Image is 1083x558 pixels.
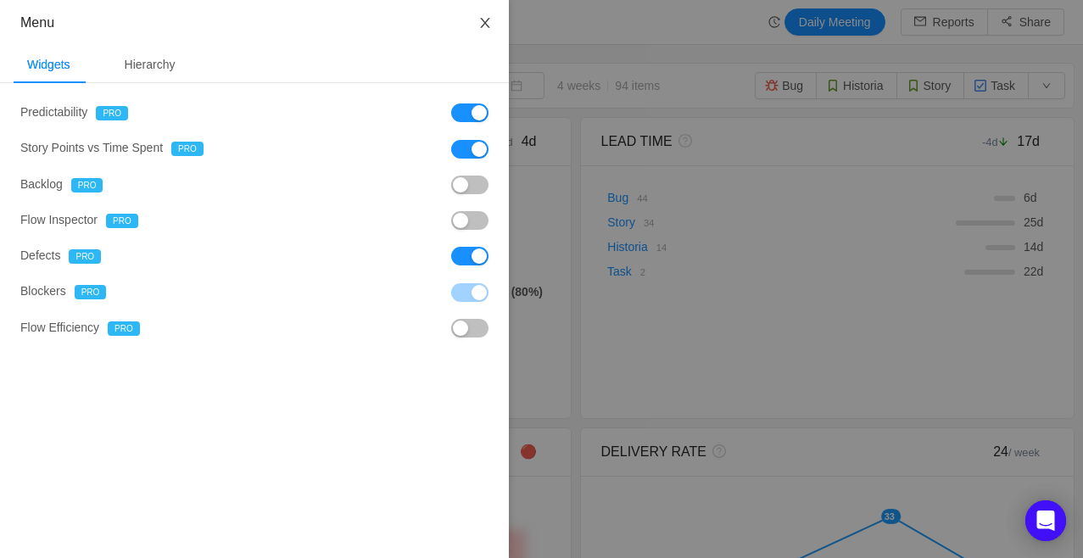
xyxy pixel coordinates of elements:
span: PRO [108,321,140,336]
span: PRO [71,178,103,193]
div: Flow Efficiency [20,319,254,338]
div: Widgets [14,46,84,84]
div: Predictability [20,103,254,122]
span: PRO [171,142,204,156]
span: PRO [106,214,138,228]
span: PRO [75,285,107,299]
div: Hierarchy [111,46,189,84]
div: Story Points vs Time Spent [20,139,254,158]
div: Open Intercom Messenger [1025,500,1066,541]
span: PRO [69,249,101,264]
div: Flow Inspector [20,211,254,230]
div: Blockers [20,282,254,301]
i: icon: close [478,16,492,30]
div: Defects [20,247,254,265]
span: PRO [96,106,128,120]
div: Backlog [20,176,254,194]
